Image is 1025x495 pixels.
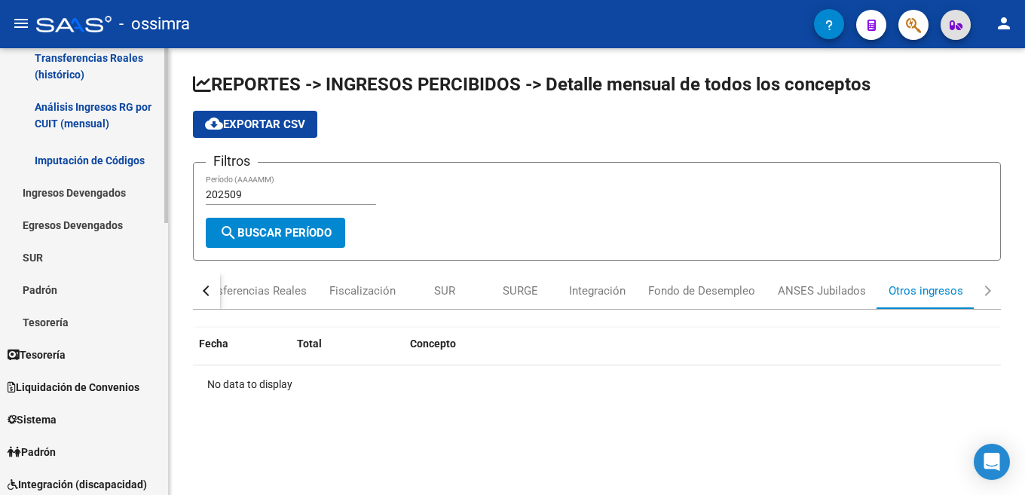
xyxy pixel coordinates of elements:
[8,444,56,460] span: Padrón
[119,8,190,41] span: - ossimra
[219,224,237,242] mat-icon: search
[193,74,870,95] span: REPORTES -> INGRESOS PERCIBIDOS -> Detalle mensual de todos los conceptos
[149,283,307,299] div: Apertura Transferencias Reales
[404,328,988,360] datatable-header-cell: Concepto
[8,411,57,428] span: Sistema
[193,365,1001,403] div: No data to display
[974,444,1010,480] div: Open Intercom Messenger
[329,283,396,299] div: Fiscalización
[410,338,456,350] span: Concepto
[778,283,866,299] div: ANSES Jubilados
[205,118,305,131] span: Exportar CSV
[648,283,755,299] div: Fondo de Desempleo
[219,226,332,240] span: Buscar Período
[291,328,404,360] datatable-header-cell: Total
[8,476,147,493] span: Integración (discapacidad)
[206,218,345,248] button: Buscar Período
[205,115,223,133] mat-icon: cloud_download
[889,283,963,299] div: Otros ingresos
[8,379,139,396] span: Liquidación de Convenios
[503,283,538,299] div: SURGE
[8,347,66,363] span: Tesorería
[569,283,626,299] div: Integración
[995,14,1013,32] mat-icon: person
[297,338,322,350] span: Total
[193,328,291,360] datatable-header-cell: Fecha
[199,338,228,350] span: Fecha
[434,283,455,299] div: SUR
[193,111,317,138] button: Exportar CSV
[12,14,30,32] mat-icon: menu
[206,151,258,172] h3: Filtros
